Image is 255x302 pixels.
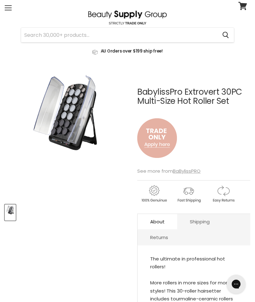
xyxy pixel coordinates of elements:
[5,72,131,198] div: BabylissPro Extrovert 30PC Multi-Size Hot Roller Set image. Click or Scroll to Zoom.
[172,184,205,204] img: shipping.gif
[207,184,240,204] img: returns.gif
[138,214,177,229] a: About
[4,203,132,221] div: Product thumbnails
[177,214,222,229] a: Shipping
[5,205,15,220] img: BabylissPro Extrovert 30PC Multi-Size Hot Roller Set
[138,230,181,245] a: Returns
[21,28,217,42] input: Search
[21,27,234,42] form: Product
[137,87,250,106] h1: BabylissPro Extrovert 30PC Multi-Size Hot Roller Set
[173,168,201,174] a: BaBylissPRO
[137,112,177,164] img: to.png
[224,272,249,296] iframe: Gorgias live chat messenger
[150,255,238,300] div: The ultimate in professional hot rollers! More rollers in more sizes for more styles! This 30-rol...
[137,184,171,204] img: genuine.gif
[137,168,201,174] span: See more from
[217,28,234,42] button: Search
[5,204,16,221] button: BabylissPro Extrovert 30PC Multi-Size Hot Roller Set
